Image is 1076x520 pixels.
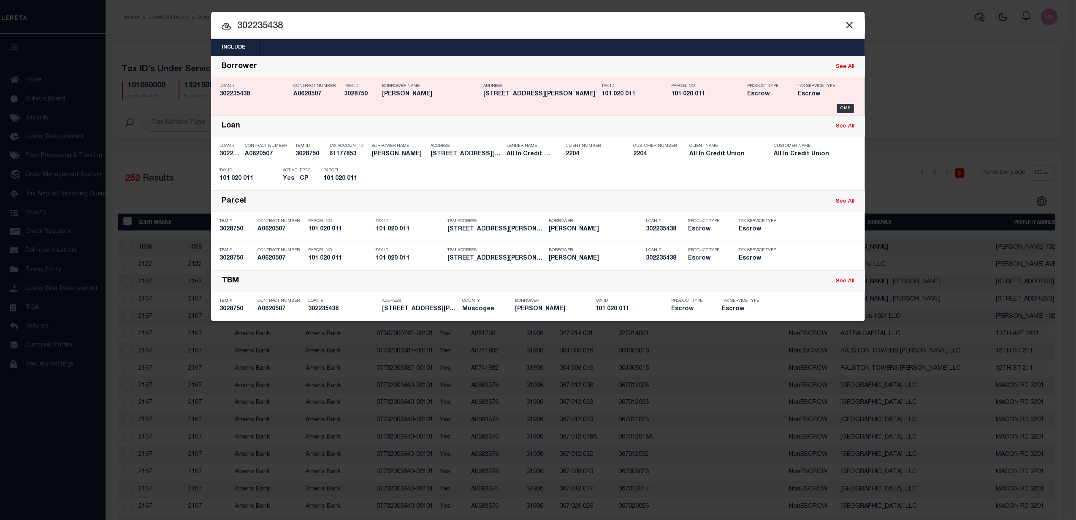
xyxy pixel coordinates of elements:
a: See All [836,199,854,204]
p: Product Type [688,248,726,253]
h5: 3028750 [295,151,325,158]
h5: Vincent Huff [382,91,479,98]
p: Tax Service Type [739,248,777,253]
p: Parcel [323,168,361,173]
p: Active [283,168,297,173]
h5: Escrow [671,306,709,313]
h5: A0620507 [293,91,340,98]
h5: 302235438 [646,255,684,262]
h5: 101 020 011 [671,91,743,98]
p: Borrower [515,298,591,303]
h5: All In Credit Union [774,151,846,158]
h5: 7159 Blackmon Rd Columbus GA 31909 [447,226,545,233]
p: Parcel No [671,84,743,89]
p: Tax ID [376,219,443,224]
p: TBM # [220,298,253,303]
p: Tax Service Type [739,219,777,224]
p: TBM Address [447,219,545,224]
h5: 7159 Blackmon Rd [382,306,458,313]
p: Borrower Name [382,84,479,89]
p: TBM ID [295,144,325,149]
h5: VINCENT HUFF [371,151,426,158]
h5: Escrow [747,91,785,98]
p: Loan # [646,219,684,224]
h5: 101 020 011 [308,226,371,233]
p: Contract Number [257,248,304,253]
h5: 101 020 011 [308,255,371,262]
h5: All In Credit Union [689,151,761,158]
h5: 302235438 [220,151,241,158]
p: Tax ID [595,298,667,303]
p: Tax ID [376,248,443,253]
h5: Escrow [798,91,840,98]
p: Loan # [220,144,241,149]
h5: 3028750 [344,91,378,98]
p: Product Type [688,219,726,224]
p: Contract Number [293,84,340,89]
p: Client Name [689,144,761,149]
p: Loan # [308,298,378,303]
h5: Vincent Huff [549,255,642,262]
h5: 2204 [633,151,675,158]
p: Contract Number [257,219,304,224]
h5: 101 020 011 [376,255,443,262]
h5: Escrow [739,255,777,262]
a: See All [836,124,854,129]
p: Contract Number [245,144,291,149]
p: Tax Service Type [722,298,764,303]
h5: 2204 [566,151,621,158]
p: Parcel No [308,248,371,253]
p: Lender Name [507,144,553,149]
h5: Muscogee [462,306,511,313]
h5: Escrow [688,255,726,262]
h5: 302235438 [308,306,378,313]
h5: 7159 Blackmon Rd Columbus GA 31909 [447,255,545,262]
p: Tax ID [220,168,279,173]
p: Borrower [549,248,642,253]
p: Borrower Name [371,144,426,149]
h5: 3028750 [220,255,253,262]
h5: 302235438 [646,226,684,233]
div: Borrower [222,62,257,72]
p: County [462,298,511,303]
div: OMS [837,104,854,113]
p: Address [382,298,458,303]
p: Borrower [549,219,642,224]
h5: 101 020 011 [220,175,279,182]
p: Customer Number [633,144,677,149]
h5: Escrow [688,226,726,233]
a: See All [836,64,854,70]
h5: Escrow [722,306,764,313]
p: Tax ID [602,84,667,89]
p: Client Number [566,144,621,149]
h5: All In Credit Union [507,151,553,158]
button: Close [844,19,855,30]
h5: 302235438 [220,91,289,98]
h5: 61177853 [329,151,367,158]
input: Start typing... [211,19,865,34]
p: Address [431,144,502,149]
h5: 101 020 011 [595,306,667,313]
h5: A0620507 [257,226,304,233]
h5: CP [300,175,311,182]
h5: 101 020 011 [376,226,443,233]
p: TBM Address [447,248,545,253]
p: Tax Account ID [329,144,367,149]
p: Customer Name [774,144,846,149]
h5: 7159 Blackmon Rd Columbus GA 31909 [483,91,597,98]
div: Parcel [222,197,246,206]
h5: Escrow [739,226,777,233]
h5: Vincent Huff [515,306,591,313]
h5: 101 020 011 [323,175,361,182]
h5: 3028750 [220,226,253,233]
p: Tax Service Type [798,84,840,89]
p: Parcel No [308,219,371,224]
div: Loan [222,122,240,131]
p: Product Type [671,298,709,303]
div: TBM [222,276,239,286]
h5: 101 020 011 [602,91,667,98]
p: TBM # [220,248,253,253]
button: Include [211,39,256,56]
a: See All [836,279,854,284]
p: Address [483,84,597,89]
